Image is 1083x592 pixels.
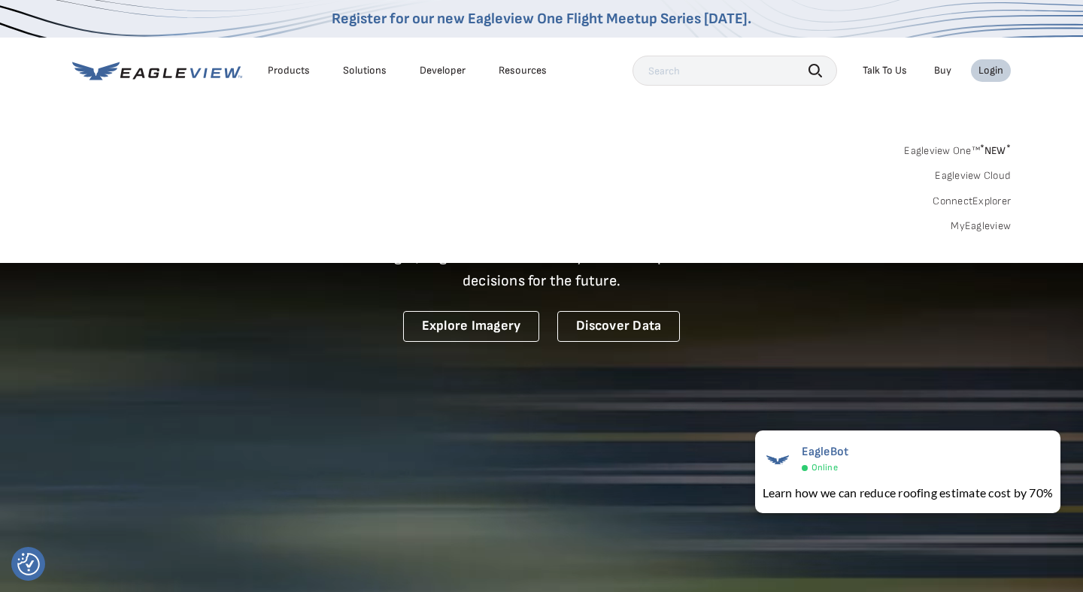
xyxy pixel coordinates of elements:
[268,64,310,77] div: Products
[499,64,547,77] div: Resources
[802,445,849,459] span: EagleBot
[763,445,793,475] img: EagleBot
[557,311,680,342] a: Discover Data
[933,195,1011,208] a: ConnectExplorer
[863,64,907,77] div: Talk To Us
[763,484,1053,502] div: Learn how we can reduce roofing estimate cost by 70%
[332,10,751,28] a: Register for our new Eagleview One Flight Meetup Series [DATE].
[420,64,466,77] a: Developer
[978,64,1003,77] div: Login
[980,144,1011,157] span: NEW
[935,169,1011,183] a: Eagleview Cloud
[343,64,387,77] div: Solutions
[904,140,1011,157] a: Eagleview One™*NEW*
[934,64,951,77] a: Buy
[811,462,838,473] span: Online
[17,553,40,575] img: Revisit consent button
[633,56,837,86] input: Search
[403,311,540,342] a: Explore Imagery
[17,553,40,575] button: Consent Preferences
[951,219,1011,233] a: MyEagleview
